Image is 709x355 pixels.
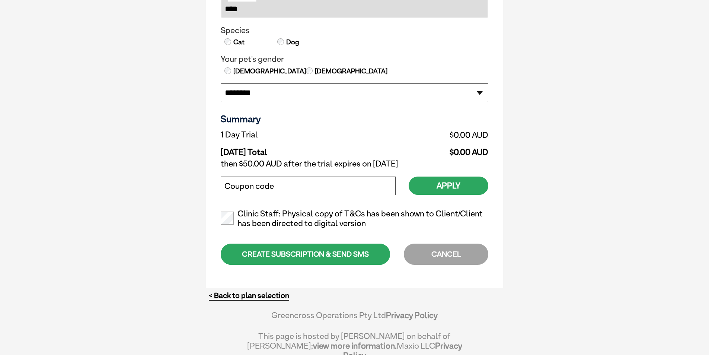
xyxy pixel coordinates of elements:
td: 1 Day Trial [221,128,366,142]
label: Coupon code [224,181,274,191]
legend: Your pet's gender [221,54,488,64]
button: Apply [409,177,488,195]
td: $0.00 AUD [366,128,488,142]
td: [DATE] Total [221,142,366,157]
h3: Summary [221,113,488,124]
a: Privacy Policy [386,310,438,320]
label: Clinic Staff: Physical copy of T&Cs has been shown to Client/Client has been directed to digital ... [221,209,488,228]
div: CREATE SUBSCRIPTION & SEND SMS [221,244,390,265]
a: < Back to plan selection [209,291,289,300]
legend: Species [221,26,488,35]
a: view more information. [313,341,397,351]
div: CANCEL [404,244,488,265]
td: $0.00 AUD [366,142,488,157]
div: Greencross Operations Pty Ltd [247,310,462,327]
input: Clinic Staff: Physical copy of T&Cs has been shown to Client/Client has been directed to digital ... [221,212,234,225]
td: then $50.00 AUD after the trial expires on [DATE] [221,157,488,171]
